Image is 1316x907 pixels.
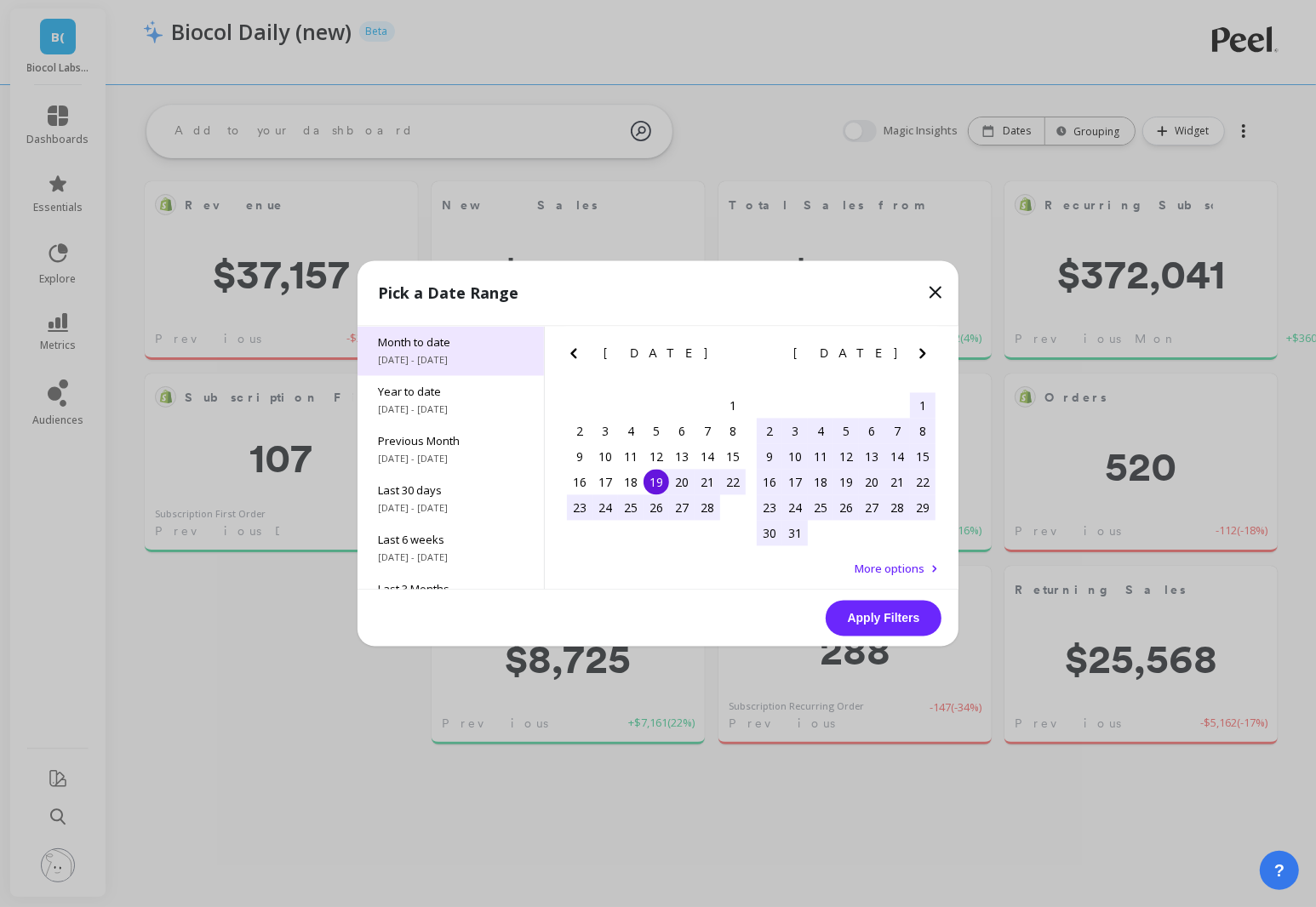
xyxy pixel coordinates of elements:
[808,444,833,470] div: Choose Tuesday, March 11th, 2025
[592,444,618,470] div: Choose Monday, February 10th, 2025
[782,495,808,521] div: Choose Monday, March 24th, 2025
[910,393,936,419] div: Choose Saturday, March 1st, 2025
[567,470,592,495] div: Choose Sunday, February 16th, 2025
[695,444,720,470] div: Choose Friday, February 14th, 2025
[604,347,710,361] span: [DATE]
[859,495,884,521] div: Choose Thursday, March 27th, 2025
[757,521,782,546] div: Choose Sunday, March 30th, 2025
[884,470,910,495] div: Choose Friday, March 21st, 2025
[618,444,644,470] div: Choose Tuesday, February 11th, 2025
[618,495,644,521] div: Choose Tuesday, February 25th, 2025
[378,335,524,351] span: Month to date
[378,385,524,400] span: Year to date
[808,495,833,521] div: Choose Tuesday, March 25th, 2025
[757,495,782,521] div: Choose Sunday, March 23rd, 2025
[884,444,910,470] div: Choose Friday, March 14th, 2025
[378,483,524,499] span: Last 30 days
[592,470,618,495] div: Choose Monday, February 17th, 2025
[644,419,669,444] div: Choose Wednesday, February 5th, 2025
[378,403,524,417] span: [DATE] - [DATE]
[378,582,524,597] span: Last 3 Months
[567,444,592,470] div: Choose Sunday, February 9th, 2025
[910,470,936,495] div: Choose Saturday, March 22nd, 2025
[782,419,808,444] div: Choose Monday, March 3rd, 2025
[808,419,833,444] div: Choose Tuesday, March 4th, 2025
[782,521,808,546] div: Choose Monday, March 31st, 2025
[833,495,859,521] div: Choose Wednesday, March 26th, 2025
[782,444,808,470] div: Choose Monday, March 10th, 2025
[644,444,669,470] div: Choose Wednesday, February 12th, 2025
[378,434,524,449] span: Previous Month
[618,419,644,444] div: Choose Tuesday, February 4th, 2025
[757,419,782,444] div: Choose Sunday, March 2nd, 2025
[833,444,859,470] div: Choose Wednesday, March 12th, 2025
[1274,859,1285,882] span: ?
[564,344,591,371] button: Previous Month
[720,393,746,419] div: Choose Saturday, February 1st, 2025
[618,470,644,495] div: Choose Tuesday, February 18th, 2025
[669,470,695,495] div: Choose Thursday, February 20th, 2025
[644,470,669,495] div: Choose Wednesday, February 19th, 2025
[884,419,910,444] div: Choose Friday, March 7th, 2025
[378,453,524,466] span: [DATE] - [DATE]
[859,470,884,495] div: Choose Thursday, March 20th, 2025
[720,470,746,495] div: Choose Saturday, February 22nd, 2025
[753,344,781,371] button: Previous Month
[859,444,884,470] div: Choose Thursday, March 13th, 2025
[913,344,940,371] button: Next Month
[833,470,859,495] div: Choose Wednesday, March 19th, 2025
[720,444,746,470] div: Choose Saturday, February 15th, 2025
[378,551,524,565] span: [DATE] - [DATE]
[669,419,695,444] div: Choose Thursday, February 6th, 2025
[669,495,695,521] div: Choose Thursday, February 27th, 2025
[669,444,695,470] div: Choose Thursday, February 13th, 2025
[808,470,833,495] div: Choose Tuesday, March 18th, 2025
[757,470,782,495] div: Choose Sunday, March 16th, 2025
[757,444,782,470] div: Choose Sunday, March 9th, 2025
[793,347,900,361] span: [DATE]
[855,562,924,577] span: More options
[884,495,910,521] div: Choose Friday, March 28th, 2025
[833,419,859,444] div: Choose Wednesday, March 5th, 2025
[695,495,720,521] div: Choose Friday, February 28th, 2025
[378,282,518,305] p: Pick a Date Range
[910,444,936,470] div: Choose Saturday, March 15th, 2025
[644,495,669,521] div: Choose Wednesday, February 26th, 2025
[910,495,936,521] div: Choose Saturday, March 29th, 2025
[1260,851,1299,890] button: ?
[859,419,884,444] div: Choose Thursday, March 6th, 2025
[592,419,618,444] div: Choose Monday, February 3rd, 2025
[378,354,524,368] span: [DATE] - [DATE]
[567,393,746,521] div: month 2025-02
[378,533,524,548] span: Last 6 weeks
[826,601,941,636] button: Apply Filters
[910,419,936,444] div: Choose Saturday, March 8th, 2025
[720,419,746,444] div: Choose Saturday, February 8th, 2025
[378,502,524,516] span: [DATE] - [DATE]
[695,419,720,444] div: Choose Friday, February 7th, 2025
[567,495,592,521] div: Choose Sunday, February 23rd, 2025
[757,393,936,546] div: month 2025-03
[723,344,750,371] button: Next Month
[782,470,808,495] div: Choose Monday, March 17th, 2025
[567,419,592,444] div: Choose Sunday, February 2nd, 2025
[695,470,720,495] div: Choose Friday, February 21st, 2025
[592,495,618,521] div: Choose Monday, February 24th, 2025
